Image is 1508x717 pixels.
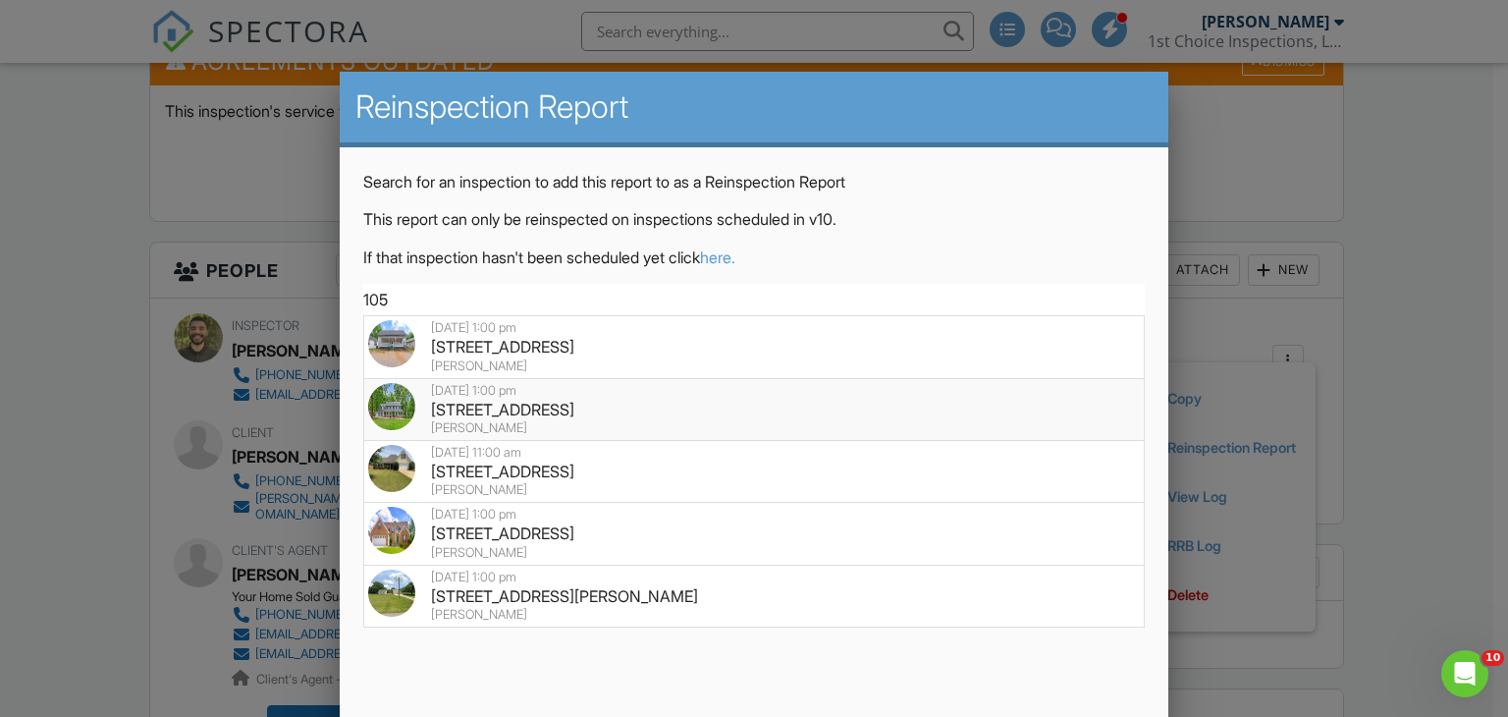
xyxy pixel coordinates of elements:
div: [PERSON_NAME] [368,358,1141,374]
div: [DATE] 11:00 am [368,445,1141,461]
div: [STREET_ADDRESS] [368,399,1141,420]
div: [DATE] 1:00 pm [368,383,1141,399]
div: [STREET_ADDRESS] [368,461,1141,482]
div: [PERSON_NAME] [368,607,1141,623]
img: 9076670%2Fcover_photos%2FRRHSp9AeanEjHjvhHUUd%2Foriginal.jpg [368,445,415,492]
div: [PERSON_NAME] [368,482,1141,498]
div: [PERSON_NAME] [368,420,1141,436]
p: If that inspection hasn't been scheduled yet click [363,247,1146,268]
input: Search for an address, buyer, or agent [363,284,1146,316]
div: [DATE] 1:00 pm [368,570,1141,585]
p: This report can only be reinspected on inspections scheduled in v10. [363,208,1146,230]
a: here. [700,248,735,267]
p: Search for an inspection to add this report to as a Reinspection Report [363,171,1146,193]
iframe: Intercom live chat [1441,650,1488,697]
div: [DATE] 1:00 pm [368,507,1141,523]
h2: Reinspection Report [355,87,1154,127]
img: streetview [368,570,415,617]
img: 9194055%2Fcover_photos%2FpPE5oHxPG2XfColY5Dz3%2Foriginal.jpg [368,383,415,430]
div: [STREET_ADDRESS] [368,336,1141,358]
img: 8908041%2Fcover_photos%2Flq8KkvWEq62557yGacGZ%2Foriginal.jpg [368,507,415,554]
div: [STREET_ADDRESS][PERSON_NAME] [368,585,1141,607]
div: [STREET_ADDRESS] [368,523,1141,544]
img: 9353213%2Fcover_photos%2FdT9kowpxJIkthJ3dBgt2%2Foriginal.jpg [368,320,415,367]
div: [DATE] 1:00 pm [368,320,1141,336]
span: 10 [1481,650,1504,666]
div: [PERSON_NAME] [368,545,1141,561]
